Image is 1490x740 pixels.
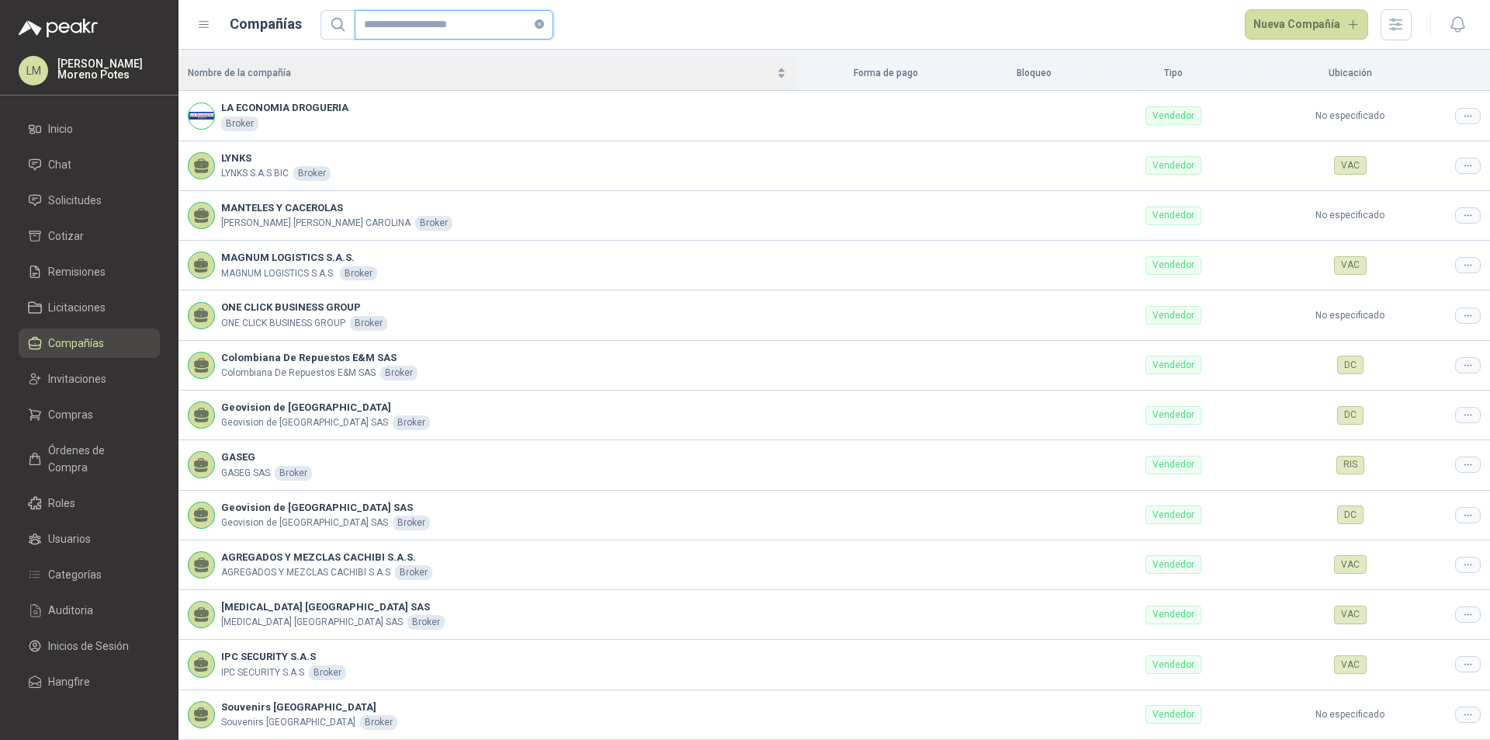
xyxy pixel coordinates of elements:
div: Broker [395,565,432,580]
span: Inicio [48,120,73,137]
p: ONE CLICK BUSINESS GROUP [221,316,345,331]
div: VAC [1334,606,1367,624]
div: RIS [1336,456,1364,474]
a: Chat [19,150,160,179]
span: Chat [48,156,71,173]
b: AGREGADOS Y MEZCLAS CACHIBI S.A.S. [221,550,432,565]
p: Souvenirs [GEOGRAPHIC_DATA] [221,715,355,730]
div: Broker [340,266,377,281]
span: Roles [48,495,75,512]
div: VAC [1334,256,1367,275]
div: DC [1337,406,1364,425]
p: No especificado [1264,109,1436,123]
div: Vendedor [1145,555,1201,574]
div: VAC [1334,655,1367,674]
span: Nombre de la compañía [188,66,774,81]
span: Licitaciones [48,299,106,316]
p: [PERSON_NAME] Moreno Potes [57,58,160,80]
p: No especificado [1264,707,1436,722]
b: IPC SECURITY S.A.S [221,649,346,665]
th: Tipo [1093,56,1255,91]
div: Vendedor [1145,356,1201,374]
b: Geovision de [GEOGRAPHIC_DATA] SAS [221,500,430,516]
div: Vendedor [1145,306,1201,325]
div: Broker [360,715,397,730]
p: LYNKS S.A.S BIC [221,166,289,181]
p: [PERSON_NAME] [PERSON_NAME] CAROLINA [221,216,411,231]
div: Broker [380,366,418,380]
th: Ubicación [1255,56,1446,91]
div: Vendedor [1145,207,1201,225]
div: Broker [350,316,387,331]
div: Vendedor [1145,655,1201,674]
p: IPC SECURITY S.A.S [221,665,304,680]
b: ONE CLICK BUSINESS GROUP [221,300,387,315]
a: Solicitudes [19,186,160,215]
button: Nueva Compañía [1245,9,1369,40]
div: Vendedor [1145,106,1201,125]
span: Inicios de Sesión [48,638,129,655]
p: Geovision de [GEOGRAPHIC_DATA] SAS [221,516,388,530]
a: Categorías [19,560,160,589]
div: Broker [275,466,312,481]
a: Remisiones [19,257,160,287]
b: Colombiana De Repuestos E&M SAS [221,350,418,366]
a: Compras [19,400,160,429]
a: Hangfire [19,667,160,697]
b: GASEG [221,450,312,465]
span: close-circle [535,17,544,32]
a: Compañías [19,328,160,358]
div: Vendedor [1145,456,1201,474]
span: close-circle [535,19,544,29]
a: Licitaciones [19,293,160,322]
p: [MEDICAL_DATA] [GEOGRAPHIC_DATA] SAS [221,615,403,630]
div: Vendedor [1145,505,1201,524]
span: Usuarios [48,530,91,547]
span: Compras [48,406,93,423]
b: [MEDICAL_DATA] [GEOGRAPHIC_DATA] SAS [221,599,445,615]
b: LYNKS [221,151,331,166]
p: Geovision de [GEOGRAPHIC_DATA] SAS [221,415,388,430]
a: Órdenes de Compra [19,436,160,482]
img: Logo peakr [19,19,98,37]
div: Vendedor [1145,406,1201,425]
b: Geovision de [GEOGRAPHIC_DATA] [221,400,430,415]
b: MANTELES Y CACEROLAS [221,200,452,216]
span: Solicitudes [48,192,102,209]
div: Broker [393,516,430,530]
span: Remisiones [48,263,106,280]
span: Categorías [48,566,102,583]
p: MAGNUM LOGISTICS S.A.S. [221,266,335,281]
th: Nombre de la compañía [178,56,795,91]
div: Vendedor [1145,606,1201,624]
div: VAC [1334,555,1367,574]
a: Roles [19,488,160,518]
div: Broker [293,166,331,181]
th: Bloqueo [976,56,1093,91]
a: Auditoria [19,596,160,625]
div: Vendedor [1145,156,1201,175]
div: LM [19,56,48,85]
span: Auditoria [48,602,93,619]
p: AGREGADOS Y MEZCLAS CACHIBI S.A.S [221,565,390,580]
div: Broker [415,216,452,231]
th: Forma de pago [795,56,976,91]
div: DC [1337,505,1364,524]
div: Broker [407,615,445,630]
div: DC [1337,356,1364,374]
span: Invitaciones [48,370,106,387]
span: Órdenes de Compra [48,442,145,476]
a: Cotizar [19,221,160,251]
div: Vendedor [1145,256,1201,275]
p: No especificado [1264,308,1436,323]
a: Inicio [19,114,160,144]
p: Colombiana De Repuestos E&M SAS [221,366,376,380]
b: Souvenirs [GEOGRAPHIC_DATA] [221,700,397,715]
span: Hangfire [48,673,90,690]
p: No especificado [1264,208,1436,223]
b: MAGNUM LOGISTICS S.A.S. [221,250,377,266]
a: Invitaciones [19,364,160,394]
a: Usuarios [19,524,160,554]
div: Vendedor [1145,705,1201,724]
